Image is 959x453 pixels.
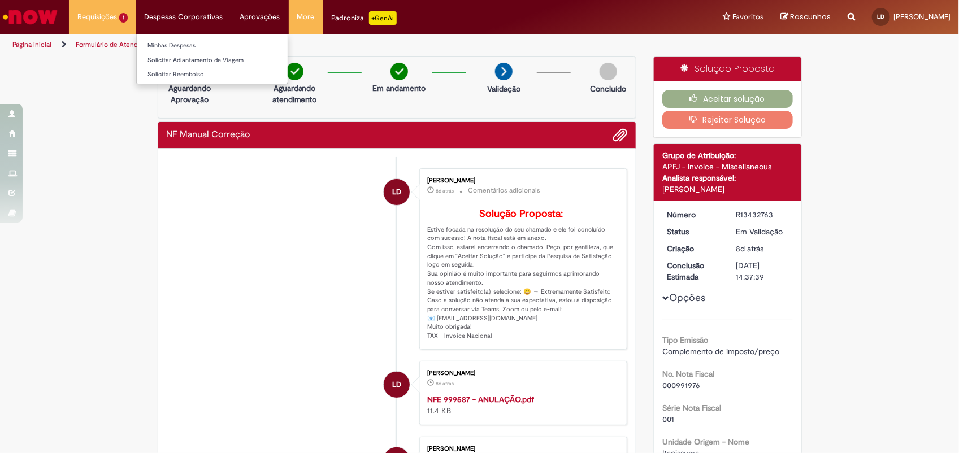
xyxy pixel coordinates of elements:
button: Rejeitar Solução [662,111,793,129]
div: 11.4 KB [427,394,615,416]
span: 1 [119,13,128,23]
a: NFE 999587 - ANULAÇÃO.pdf [427,394,534,404]
dt: Criação [658,243,728,254]
a: Rascunhos [780,12,831,23]
div: Grupo de Atribuição: [662,150,793,161]
div: APFJ - Invoice - Miscellaneous [662,161,793,172]
img: check-circle-green.png [286,63,303,80]
span: 000991976 [662,380,700,390]
b: Tipo Emissão [662,335,708,345]
img: arrow-next.png [495,63,513,80]
p: Aguardando Aprovação [163,82,218,105]
span: More [297,11,315,23]
b: Unidade Origem - Nome [662,437,749,447]
dt: Número [658,209,728,220]
div: [PERSON_NAME] [427,446,615,452]
span: Aprovações [240,11,280,23]
div: [PERSON_NAME] [662,184,793,195]
div: 20/08/2025 14:37:34 [736,243,789,254]
a: Solicitar Adiantamento de Viagem [137,54,288,67]
span: 8d atrás [436,188,454,194]
img: img-circle-grey.png [600,63,617,80]
div: [DATE] 14:37:39 [736,260,789,282]
span: 001 [662,414,674,424]
button: Adicionar anexos [613,128,627,142]
a: Página inicial [12,40,51,49]
a: Formulário de Atendimento [76,40,159,49]
img: ServiceNow [1,6,59,28]
span: 8d atrás [736,243,764,254]
span: LD [392,371,401,398]
ul: Trilhas de página [8,34,631,55]
span: 8d atrás [436,380,454,387]
span: Rascunhos [790,11,831,22]
p: Validação [487,83,520,94]
ul: Despesas Corporativas [136,34,288,84]
b: Solução Proposta: [480,207,563,220]
div: Analista responsável: [662,172,793,184]
time: 20/08/2025 15:36:39 [436,188,454,194]
a: Solicitar Reembolso [137,68,288,81]
div: [PERSON_NAME] [427,177,615,184]
div: Larissa Davide [384,179,410,205]
b: Série Nota Fiscal [662,403,721,413]
span: Complemento de imposto/preço [662,346,779,356]
span: LD [392,178,401,206]
h2: NF Manual Correção Histórico de tíquete [167,130,250,140]
dt: Status [658,226,728,237]
span: Despesas Corporativas [145,11,223,23]
span: Favoritos [732,11,763,23]
p: Aguardando atendimento [267,82,322,105]
time: 20/08/2025 15:35:13 [436,380,454,387]
p: Estive focada na resolução do seu chamado e ele foi concluído com sucesso! A nota fiscal está em ... [427,208,615,341]
div: Larissa Davide [384,372,410,398]
img: check-circle-green.png [390,63,408,80]
dt: Conclusão Estimada [658,260,728,282]
span: LD [878,13,885,20]
div: Em Validação [736,226,789,237]
a: Minhas Despesas [137,40,288,52]
b: No. Nota Fiscal [662,369,714,379]
div: R13432763 [736,209,789,220]
span: Requisições [77,11,117,23]
p: Concluído [590,83,626,94]
div: Solução Proposta [654,57,801,81]
div: Padroniza [332,11,397,25]
span: [PERSON_NAME] [893,12,951,21]
p: Em andamento [372,82,426,94]
div: [PERSON_NAME] [427,370,615,377]
time: 20/08/2025 14:37:34 [736,243,764,254]
p: +GenAi [369,11,397,25]
small: Comentários adicionais [468,186,540,195]
button: Aceitar solução [662,90,793,108]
